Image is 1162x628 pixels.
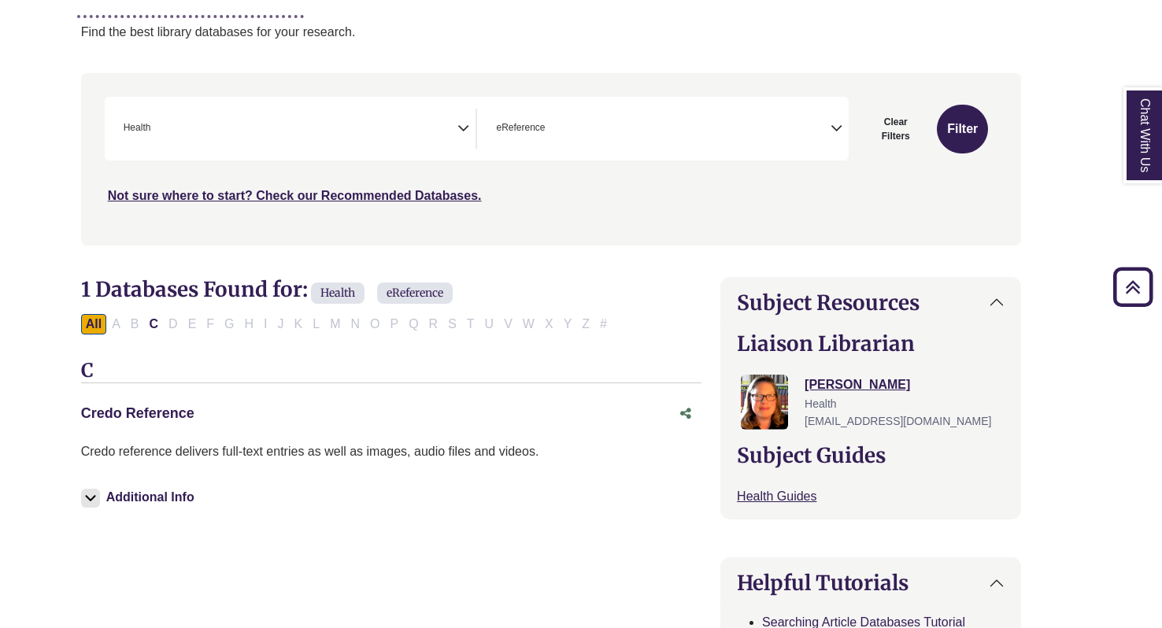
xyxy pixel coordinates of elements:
button: Clear Filters [858,105,933,153]
h3: C [81,360,701,383]
a: Not sure where to start? Check our Recommended Databases. [108,189,482,202]
span: [EMAIL_ADDRESS][DOMAIN_NAME] [805,415,991,427]
textarea: Search [154,124,161,136]
button: All [81,314,106,334]
span: Health [311,283,365,304]
button: Subject Resources [721,278,1020,327]
span: Health [805,397,836,410]
span: eReference [496,120,545,135]
button: Share this database [670,399,701,429]
a: Credo Reference [81,405,194,421]
button: Additional Info [81,486,199,508]
span: 1 Databases Found for: [81,276,308,302]
button: Helpful Tutorials [721,558,1020,608]
button: Filter Results C [145,314,164,334]
img: Jessica Moore [741,375,788,430]
nav: Search filters [81,73,1022,245]
a: Health Guides [737,489,816,503]
li: Health [117,120,151,135]
p: Find the best library databases for your research. [81,22,1022,42]
span: Health [124,120,151,135]
span: eReference [377,283,453,304]
div: Alpha-list to filter by first letter of database name [81,316,613,330]
a: [PERSON_NAME] [805,378,910,391]
p: Credo reference delivers full-text entries as well as images, audio files and videos. [81,441,701,462]
h2: Liaison Librarian [737,331,1005,356]
a: Back to Top [1108,276,1158,297]
button: Submit for Search Results [937,105,988,153]
h2: Subject Guides [737,443,1005,467]
textarea: Search [549,124,556,136]
li: eReference [490,120,545,135]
